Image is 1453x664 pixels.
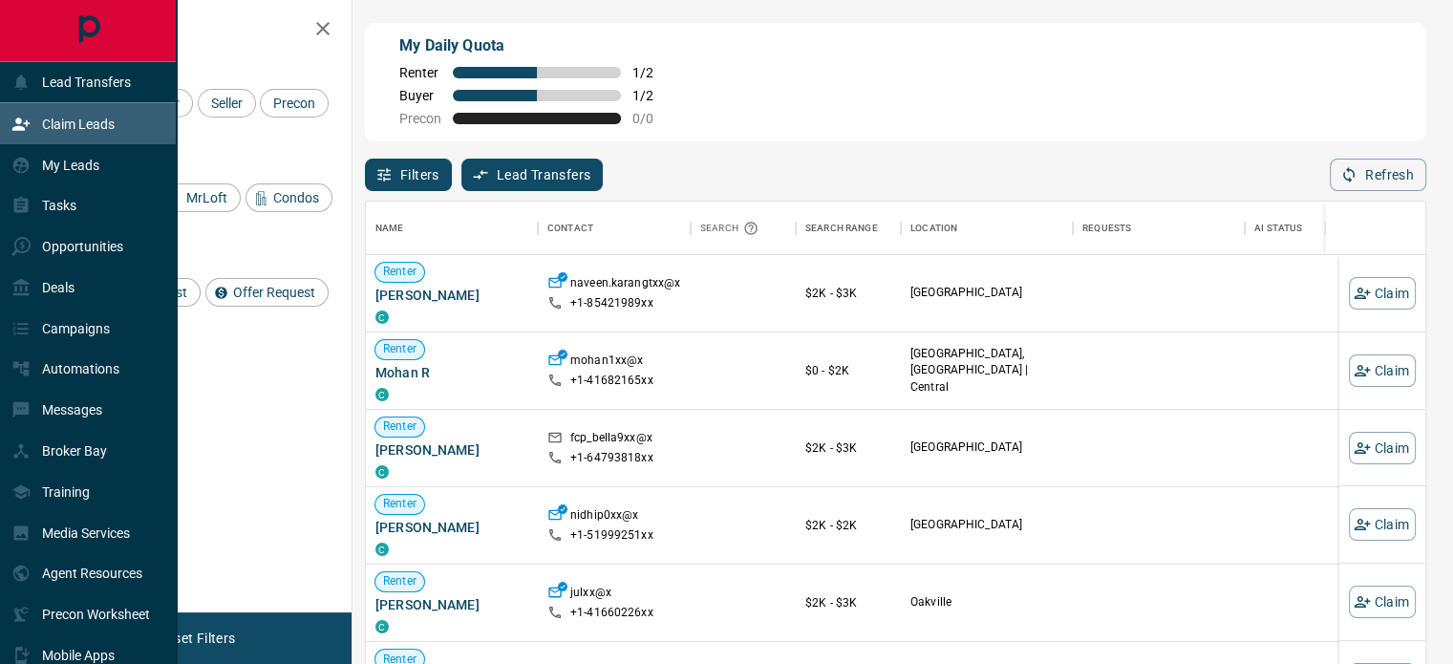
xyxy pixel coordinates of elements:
[805,362,891,379] p: $0 - $2K
[805,285,891,302] p: $2K - $3K
[375,264,424,280] span: Renter
[246,183,332,212] div: Condos
[205,278,329,307] div: Offer Request
[570,430,652,450] p: fcp_bella9xx@x
[375,388,389,401] div: condos.ca
[1073,202,1245,255] div: Requests
[159,183,241,212] div: MrLoft
[180,190,234,205] span: MrLoft
[399,88,441,103] span: Buyer
[375,363,528,382] span: Mohan R
[226,285,322,300] span: Offer Request
[570,353,643,373] p: mohan1xx@x
[204,96,249,111] span: Seller
[805,202,878,255] div: Search Range
[375,418,424,435] span: Renter
[375,573,424,589] span: Renter
[570,527,653,544] p: +1- 51999251xx
[547,202,593,255] div: Contact
[198,89,256,118] div: Seller
[1349,508,1416,541] button: Claim
[375,496,424,512] span: Renter
[375,341,424,357] span: Renter
[796,202,901,255] div: Search Range
[570,450,653,466] p: +1- 64793818xx
[375,595,528,614] span: [PERSON_NAME]
[1254,202,1302,255] div: AI Status
[375,202,404,255] div: Name
[570,295,653,311] p: +1- 85421989xx
[375,518,528,537] span: [PERSON_NAME]
[910,285,1063,301] p: [GEOGRAPHIC_DATA]
[260,89,329,118] div: Precon
[805,594,891,611] p: $2K - $3K
[399,65,441,80] span: Renter
[1349,354,1416,387] button: Claim
[632,111,674,126] span: 0 / 0
[267,96,322,111] span: Precon
[910,517,1063,533] p: [GEOGRAPHIC_DATA]
[1082,202,1131,255] div: Requests
[901,202,1073,255] div: Location
[365,159,452,191] button: Filters
[375,620,389,633] div: condos.ca
[570,373,653,389] p: +1- 41682165xx
[910,202,957,255] div: Location
[632,88,674,103] span: 1 / 2
[375,311,389,324] div: condos.ca
[1349,586,1416,618] button: Claim
[61,19,332,42] h2: Filters
[570,275,680,295] p: naveen.karangtxx@x
[910,594,1063,610] p: Oakville
[375,440,528,460] span: [PERSON_NAME]
[399,34,674,57] p: My Daily Quota
[910,439,1063,456] p: [GEOGRAPHIC_DATA]
[267,190,326,205] span: Condos
[461,159,604,191] button: Lead Transfers
[632,65,674,80] span: 1 / 2
[366,202,538,255] div: Name
[570,507,638,527] p: nidhip0xx@x
[805,517,891,534] p: $2K - $2K
[1349,277,1416,310] button: Claim
[1330,159,1426,191] button: Refresh
[375,465,389,479] div: condos.ca
[375,543,389,556] div: condos.ca
[538,202,691,255] div: Contact
[375,286,528,305] span: [PERSON_NAME]
[700,202,763,255] div: Search
[805,439,891,457] p: $2K - $3K
[1349,432,1416,464] button: Claim
[399,111,441,126] span: Precon
[570,585,611,605] p: julxx@x
[570,605,653,621] p: +1- 41660226xx
[145,622,247,654] button: Reset Filters
[910,346,1063,395] p: [GEOGRAPHIC_DATA], [GEOGRAPHIC_DATA] | Central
